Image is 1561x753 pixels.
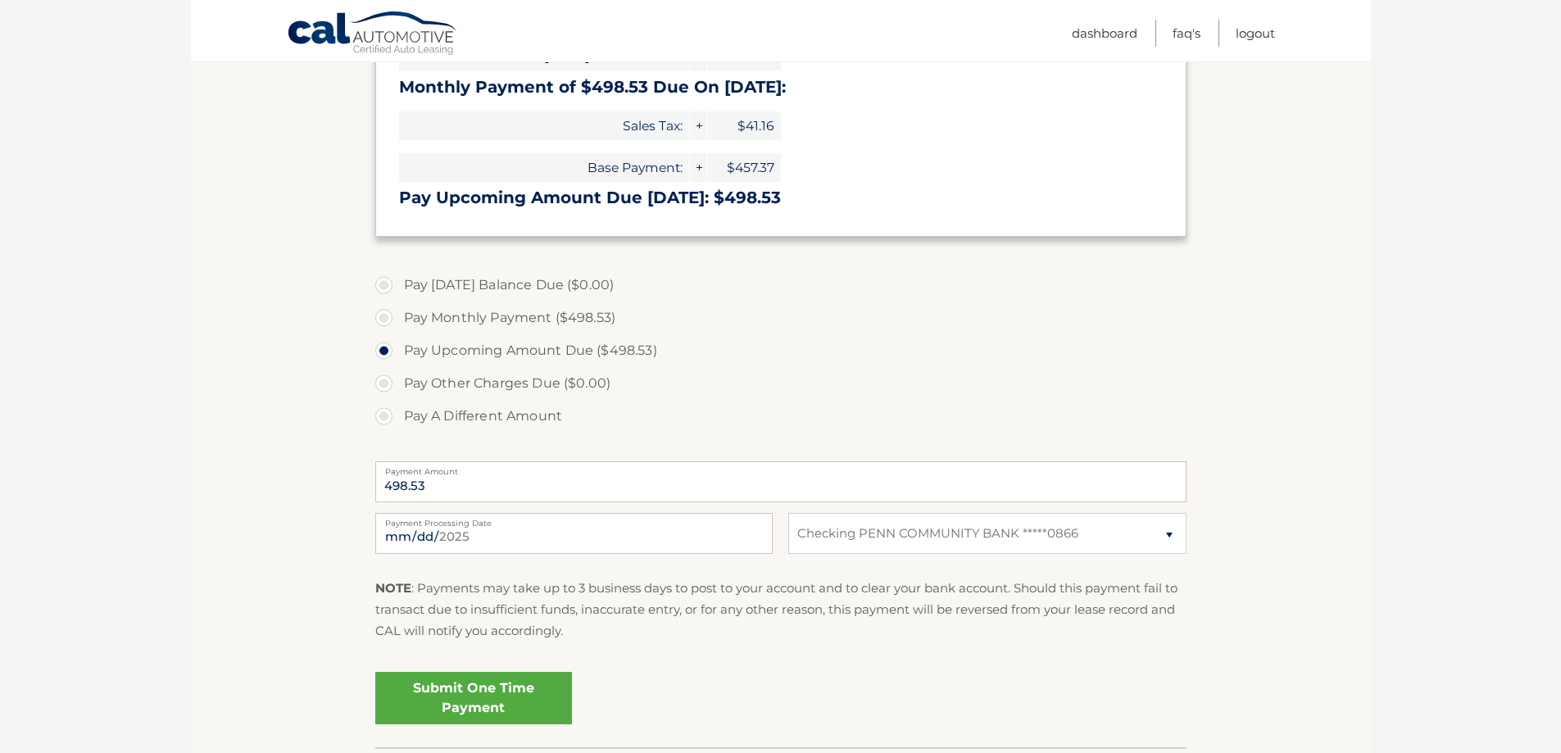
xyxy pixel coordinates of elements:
[690,153,706,182] span: +
[375,269,1187,302] label: Pay [DATE] Balance Due ($0.00)
[690,111,706,140] span: +
[375,578,1187,642] p: : Payments may take up to 3 business days to post to your account and to clear your bank account....
[375,461,1187,502] input: Payment Amount
[399,77,1163,98] h3: Monthly Payment of $498.53 Due On [DATE]:
[1173,20,1200,47] a: FAQ's
[707,153,781,182] span: $457.37
[375,672,572,724] a: Submit One Time Payment
[375,367,1187,400] label: Pay Other Charges Due ($0.00)
[399,111,689,140] span: Sales Tax:
[1072,20,1137,47] a: Dashboard
[399,188,1163,208] h3: Pay Upcoming Amount Due [DATE]: $498.53
[707,111,781,140] span: $41.16
[1236,20,1275,47] a: Logout
[375,400,1187,433] label: Pay A Different Amount
[375,513,773,526] label: Payment Processing Date
[375,461,1187,474] label: Payment Amount
[375,580,411,596] strong: NOTE
[287,11,459,58] a: Cal Automotive
[375,513,773,554] input: Payment Date
[375,302,1187,334] label: Pay Monthly Payment ($498.53)
[399,153,689,182] span: Base Payment:
[375,334,1187,367] label: Pay Upcoming Amount Due ($498.53)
